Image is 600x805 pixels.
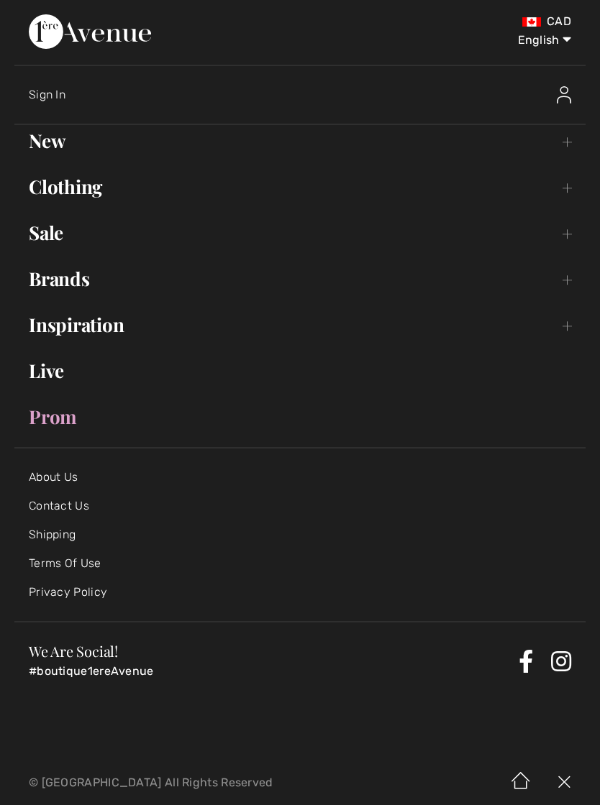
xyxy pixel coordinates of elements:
[29,528,76,541] a: Shipping
[14,217,586,249] a: Sale
[29,14,151,49] img: 1ère Avenue
[519,650,533,673] a: Facebook
[551,650,571,673] a: Instagram
[499,760,542,805] img: Home
[29,556,101,570] a: Terms Of Use
[29,664,513,678] p: #boutique1ereAvenue
[29,499,89,512] a: Contact Us
[14,401,586,433] a: Prom
[354,14,571,29] div: CAD
[29,585,107,599] a: Privacy Policy
[14,125,586,157] a: New
[14,355,586,387] a: Live
[29,88,65,101] span: Sign In
[29,72,586,118] a: Sign InSign In
[557,86,571,103] img: Sign In
[14,171,586,203] a: Clothing
[29,778,354,788] p: © [GEOGRAPHIC_DATA] All Rights Reserved
[29,644,513,658] h3: We Are Social!
[542,760,586,805] img: X
[14,263,586,295] a: Brands
[14,309,586,341] a: Inspiration
[29,470,78,484] a: About Us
